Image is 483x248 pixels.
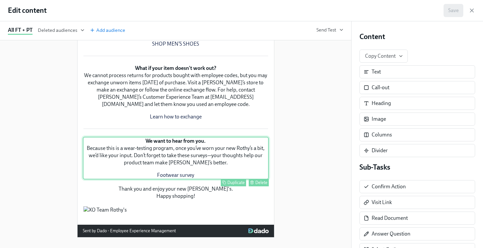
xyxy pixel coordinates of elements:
div: Image [359,113,475,126]
h4: Sub-Tasks [359,162,475,172]
div: Visit Link [359,196,475,209]
div: SHOP WOMEN’S SHOES SHOP MEN’S SHOES [83,32,269,48]
div: XO Team Rothy's [83,206,269,214]
div: Thank you and enjoy your new [PERSON_NAME]'s. Happy shopping! [83,185,269,200]
div: What if your item doesn't work out? We cannot process returns for products bought with employee c... [83,64,269,121]
div: Divider [359,144,475,157]
button: Send Test [316,27,343,33]
button: Copy Content [359,50,408,63]
img: Dado [248,228,268,234]
div: Confirm Action [372,183,406,190]
button: Add audience [90,27,125,34]
div: Image [372,115,386,123]
div: Text [359,65,475,78]
h4: Content [359,32,475,42]
div: Divider [372,147,388,154]
button: Duplicate [221,179,246,186]
div: All FT + PT [8,27,33,35]
span: Copy Content [365,53,402,59]
div: Read Document [372,215,408,222]
div: Text [372,68,381,75]
div: Duplicate [227,180,245,185]
div: Heading [359,97,475,110]
div: Answer Question [372,230,410,238]
button: Deleted audiences [38,27,84,34]
button: Delete [249,179,269,186]
div: Call-out [359,81,475,94]
h1: Edit content [8,6,47,15]
div: Sent by Dado - Employee Experience Management [83,227,176,235]
div: Delete [255,180,267,185]
div: Visit Link [372,199,392,206]
div: Confirm Action [359,180,475,193]
div: Columns [359,128,475,141]
div: We want to hear from you. Because this is a wear-testing program, once you’ve worn your new Rothy... [83,137,269,179]
div: Answer Question [359,227,475,240]
div: Call-out [372,84,389,91]
div: Read Document [359,212,475,225]
div: Columns [372,131,392,138]
div: Heading [372,100,391,107]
